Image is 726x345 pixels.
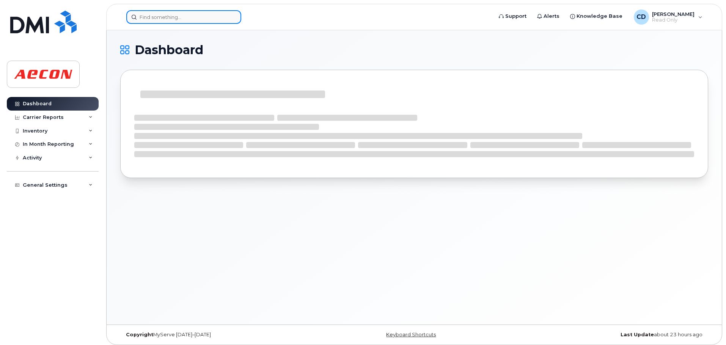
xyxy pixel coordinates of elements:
div: MyServe [DATE]–[DATE] [120,332,316,338]
a: Keyboard Shortcuts [386,332,436,337]
strong: Last Update [621,332,654,337]
div: about 23 hours ago [512,332,708,338]
strong: Copyright [126,332,153,337]
span: Dashboard [135,44,203,56]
